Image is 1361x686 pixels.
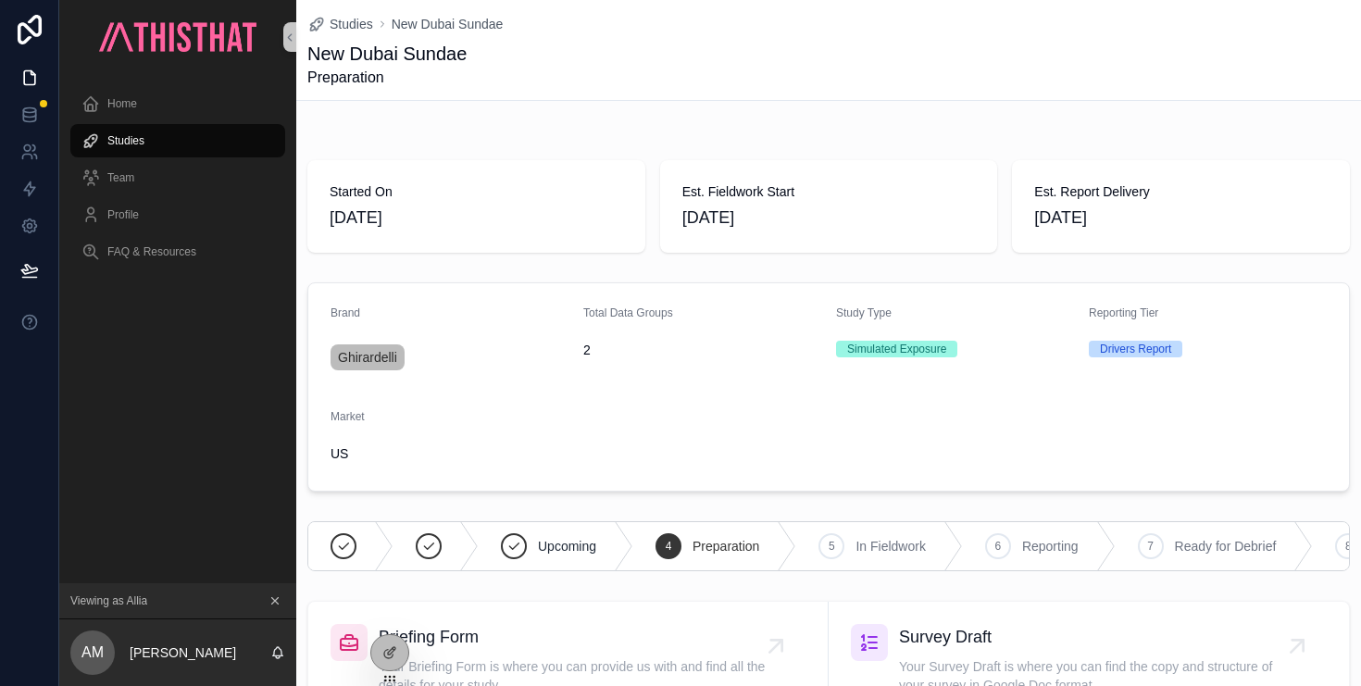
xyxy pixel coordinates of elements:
[59,74,296,293] div: scrollable content
[99,22,256,52] img: App logo
[130,643,236,662] p: [PERSON_NAME]
[1100,341,1171,357] div: Drivers Report
[107,170,134,185] span: Team
[107,207,139,222] span: Profile
[666,539,672,554] span: 4
[330,182,623,201] span: Started On
[829,539,835,554] span: 5
[682,205,976,231] span: [DATE]
[81,642,104,664] span: AM
[70,235,285,268] a: FAQ & Resources
[392,15,504,33] a: New Dubai Sundae
[1034,182,1328,201] span: Est. Report Delivery
[1147,539,1154,554] span: 7
[331,306,360,319] span: Brand
[583,341,821,359] span: 2
[70,161,285,194] a: Team
[107,96,137,111] span: Home
[847,341,946,357] div: Simulated Exposure
[338,348,397,367] span: Ghirardelli
[693,537,759,555] span: Preparation
[107,133,144,148] span: Studies
[107,244,196,259] span: FAQ & Resources
[307,41,467,67] h1: New Dubai Sundae
[379,624,776,650] span: Briefing Form
[331,410,365,423] span: Market
[1034,205,1328,231] span: [DATE]
[538,537,596,555] span: Upcoming
[1175,537,1277,555] span: Ready for Debrief
[331,444,568,463] span: US
[682,182,976,201] span: Est. Fieldwork Start
[1022,537,1079,555] span: Reporting
[836,306,892,319] span: Study Type
[1089,306,1158,319] span: Reporting Tier
[1345,539,1352,554] span: 8
[70,593,147,608] span: Viewing as Allia
[70,124,285,157] a: Studies
[307,67,467,89] span: Preparation
[307,15,373,33] a: Studies
[855,537,925,555] span: In Fieldwork
[583,306,673,319] span: Total Data Groups
[330,205,623,231] span: [DATE]
[995,539,1002,554] span: 6
[70,198,285,231] a: Profile
[330,15,373,33] span: Studies
[331,344,405,370] a: Ghirardelli
[70,87,285,120] a: Home
[899,624,1297,650] span: Survey Draft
